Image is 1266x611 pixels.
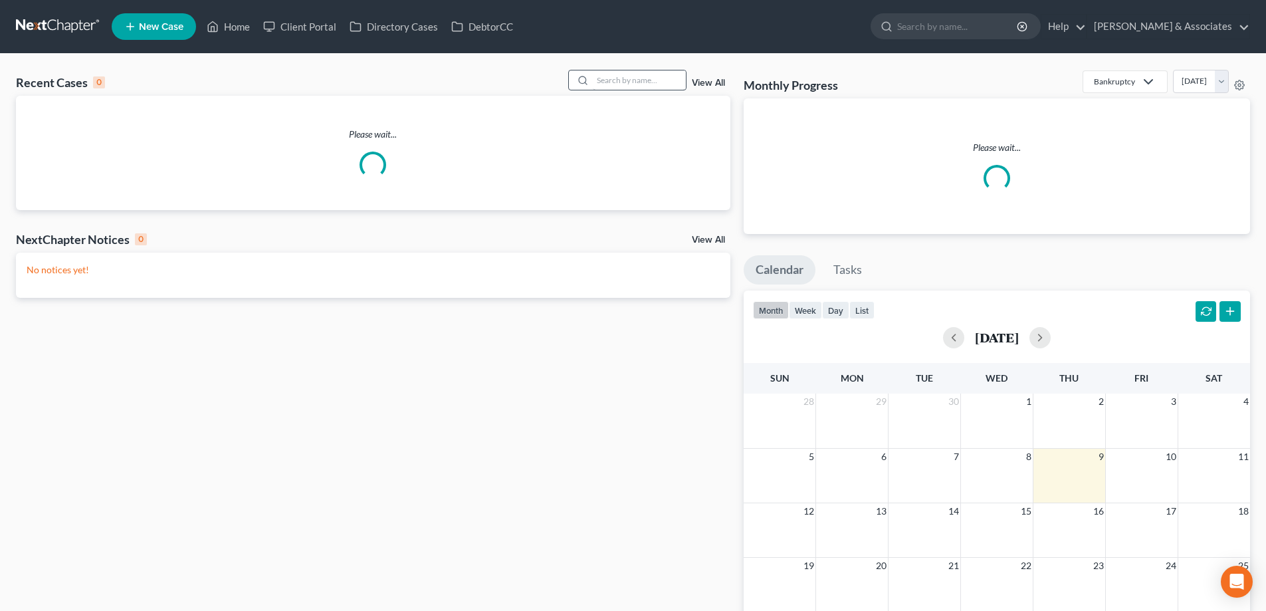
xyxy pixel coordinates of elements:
span: 19 [802,558,815,574]
a: View All [692,235,725,245]
input: Search by name... [593,70,686,90]
span: 3 [1170,394,1178,410]
span: 24 [1164,558,1178,574]
span: 4 [1242,394,1250,410]
a: [PERSON_NAME] & Associates [1087,15,1249,39]
input: Search by name... [897,14,1019,39]
p: No notices yet! [27,263,720,277]
span: New Case [139,22,183,32]
span: Mon [841,372,864,384]
div: 0 [93,76,105,88]
span: Tue [916,372,933,384]
button: day [822,301,849,319]
span: 16 [1092,503,1105,519]
a: DebtorCC [445,15,520,39]
div: Open Intercom Messenger [1221,566,1253,598]
span: 23 [1092,558,1105,574]
span: 17 [1164,503,1178,519]
h2: [DATE] [975,330,1019,344]
a: View All [692,78,725,88]
span: 29 [875,394,888,410]
span: 28 [802,394,815,410]
p: Please wait... [16,128,730,141]
span: 13 [875,503,888,519]
span: Sat [1206,372,1222,384]
span: 18 [1237,503,1250,519]
h3: Monthly Progress [744,77,838,93]
span: 12 [802,503,815,519]
span: 1 [1025,394,1033,410]
span: 10 [1164,449,1178,465]
span: 6 [880,449,888,465]
span: 2 [1097,394,1105,410]
span: 14 [947,503,960,519]
span: 25 [1237,558,1250,574]
span: 15 [1019,503,1033,519]
span: 22 [1019,558,1033,574]
span: Thu [1059,372,1079,384]
div: Recent Cases [16,74,105,90]
span: 20 [875,558,888,574]
a: Home [200,15,257,39]
a: Directory Cases [343,15,445,39]
button: month [753,301,789,319]
button: week [789,301,822,319]
span: 11 [1237,449,1250,465]
a: Tasks [821,255,874,285]
a: Calendar [744,255,815,285]
span: Wed [986,372,1007,384]
p: Please wait... [754,141,1239,154]
span: 21 [947,558,960,574]
span: 7 [952,449,960,465]
span: 9 [1097,449,1105,465]
span: 30 [947,394,960,410]
div: Bankruptcy [1094,76,1135,87]
a: Help [1041,15,1086,39]
a: Client Portal [257,15,343,39]
span: 5 [807,449,815,465]
span: Sun [770,372,790,384]
button: list [849,301,875,319]
span: Fri [1134,372,1148,384]
div: 0 [135,233,147,245]
span: 8 [1025,449,1033,465]
div: NextChapter Notices [16,231,147,247]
